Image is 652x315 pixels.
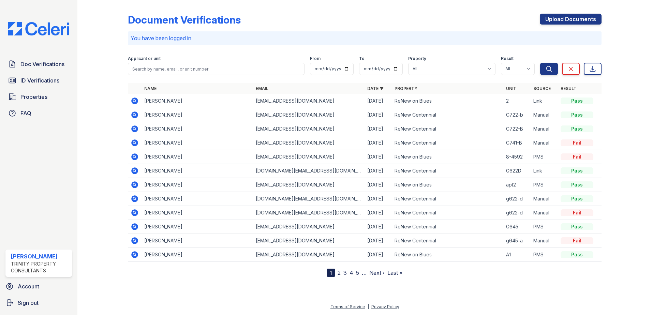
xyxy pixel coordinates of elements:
span: … [362,269,367,277]
a: Sign out [3,296,75,310]
td: [EMAIL_ADDRESS][DOMAIN_NAME] [253,150,365,164]
a: 3 [343,269,347,276]
div: Fail [561,209,593,216]
a: Account [3,280,75,293]
a: Date ▼ [367,86,384,91]
a: Source [533,86,551,91]
span: Sign out [18,299,39,307]
td: [DATE] [365,248,392,262]
td: [PERSON_NAME] [142,150,253,164]
div: Fail [561,237,593,244]
td: [DOMAIN_NAME][EMAIL_ADDRESS][DOMAIN_NAME] [253,192,365,206]
td: [DATE] [365,234,392,248]
td: [DATE] [365,94,392,108]
label: Property [408,56,426,61]
td: Manual [531,136,558,150]
td: [PERSON_NAME] [142,122,253,136]
a: Last » [387,269,402,276]
td: ReNew on Blues [392,178,503,192]
td: [PERSON_NAME] [142,178,253,192]
td: Manual [531,234,558,248]
a: Next › [369,269,385,276]
td: ReNew Centennial [392,122,503,136]
td: [DATE] [365,108,392,122]
div: 1 [327,269,335,277]
td: ReNew on Blues [392,248,503,262]
td: [EMAIL_ADDRESS][DOMAIN_NAME] [253,122,365,136]
td: [DATE] [365,136,392,150]
div: Fail [561,153,593,160]
label: From [310,56,321,61]
td: PMS [531,248,558,262]
span: ID Verifications [20,76,59,85]
td: g622-d [503,206,531,220]
a: 5 [356,269,359,276]
td: [PERSON_NAME] [142,234,253,248]
a: Properties [5,90,72,104]
td: [DOMAIN_NAME][EMAIL_ADDRESS][DOMAIN_NAME] [253,206,365,220]
a: Email [256,86,268,91]
div: | [368,304,369,309]
td: apt2 [503,178,531,192]
a: 4 [350,269,353,276]
a: 2 [338,269,341,276]
td: ReNew on Blues [392,150,503,164]
div: Pass [561,125,593,132]
td: PMS [531,150,558,164]
div: Document Verifications [128,14,241,26]
td: ReNew Centennial [392,234,503,248]
a: Unit [506,86,516,91]
div: [PERSON_NAME] [11,252,69,260]
td: [EMAIL_ADDRESS][DOMAIN_NAME] [253,234,365,248]
label: Applicant or unit [128,56,161,61]
td: [DATE] [365,164,392,178]
p: You have been logged in [131,34,599,42]
td: C722-b [503,108,531,122]
td: Manual [531,108,558,122]
td: Link [531,94,558,108]
td: ReNew Centennial [392,206,503,220]
td: ReNew on Blues [392,94,503,108]
td: ReNew Centennial [392,136,503,150]
td: Manual [531,192,558,206]
td: [EMAIL_ADDRESS][DOMAIN_NAME] [253,220,365,234]
label: To [359,56,365,61]
a: Upload Documents [540,14,602,25]
td: [DATE] [365,192,392,206]
td: PMS [531,178,558,192]
a: ID Verifications [5,74,72,87]
span: Account [18,282,39,290]
div: Pass [561,195,593,202]
a: Property [395,86,417,91]
span: FAQ [20,109,31,117]
td: PMS [531,220,558,234]
td: [DATE] [365,178,392,192]
input: Search by name, email, or unit number [128,63,305,75]
td: [DATE] [365,206,392,220]
td: [EMAIL_ADDRESS][DOMAIN_NAME] [253,248,365,262]
td: ReNew Centennial [392,108,503,122]
td: C722-B [503,122,531,136]
td: A1 [503,248,531,262]
td: C741-B [503,136,531,150]
div: Pass [561,111,593,118]
div: Pass [561,97,593,104]
td: [DATE] [365,122,392,136]
div: Pass [561,167,593,174]
div: Fail [561,139,593,146]
a: Terms of Service [330,304,365,309]
td: [PERSON_NAME] [142,248,253,262]
div: Pass [561,181,593,188]
td: g645-a [503,234,531,248]
a: FAQ [5,106,72,120]
td: g622-d [503,192,531,206]
td: [PERSON_NAME] [142,206,253,220]
td: [PERSON_NAME] [142,192,253,206]
td: Manual [531,206,558,220]
td: [EMAIL_ADDRESS][DOMAIN_NAME] [253,136,365,150]
a: Doc Verifications [5,57,72,71]
td: [PERSON_NAME] [142,108,253,122]
div: Trinity Property Consultants [11,260,69,274]
td: [DATE] [365,220,392,234]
